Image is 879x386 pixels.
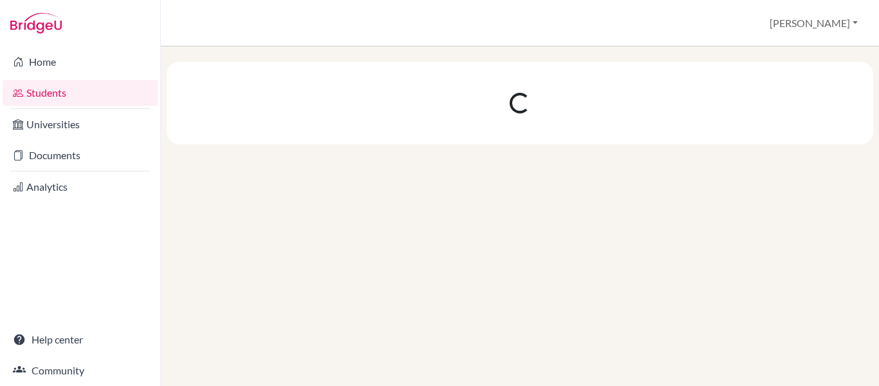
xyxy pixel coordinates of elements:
img: Bridge-U [10,13,62,34]
a: Home [3,49,158,75]
button: [PERSON_NAME] [764,11,864,35]
a: Universities [3,111,158,137]
a: Community [3,358,158,383]
a: Students [3,80,158,106]
a: Documents [3,142,158,168]
a: Help center [3,327,158,352]
a: Analytics [3,174,158,200]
